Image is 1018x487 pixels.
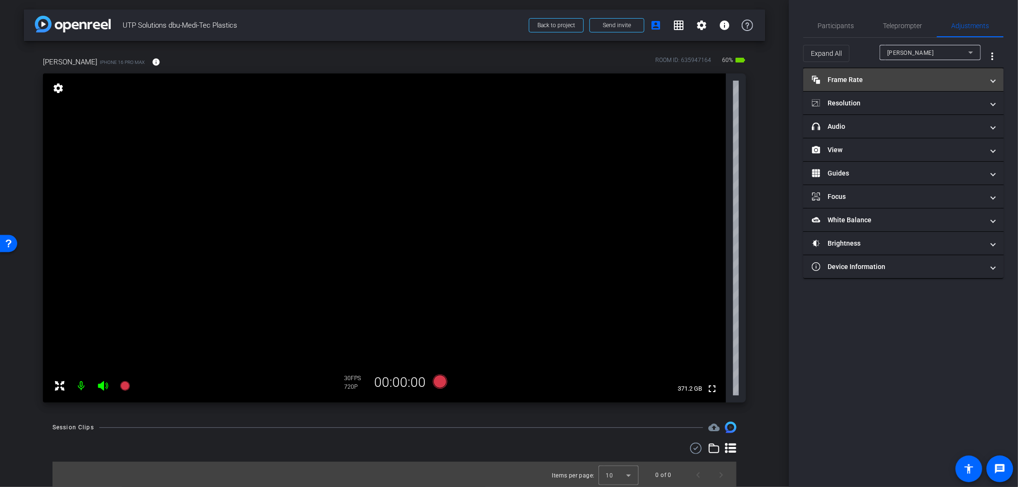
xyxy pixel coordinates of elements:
span: iPhone 16 Pro Max [100,59,145,66]
span: 371.2 GB [674,383,705,394]
span: Adjustments [952,22,989,29]
mat-panel-title: Resolution [812,98,984,108]
button: More Options for Adjustments Panel [981,45,1004,68]
span: Destinations for your clips [708,422,720,433]
div: 0 of 0 [656,470,672,480]
img: Session clips [725,422,736,433]
div: ROOM ID: 635947164 [655,56,711,70]
span: 60% [721,52,735,68]
mat-icon: account_box [650,20,661,31]
mat-panel-title: Brightness [812,238,984,249]
span: Participants [818,22,854,29]
span: [PERSON_NAME] [887,50,934,56]
mat-icon: grid_on [673,20,684,31]
mat-panel-title: Device Information [812,262,984,272]
mat-expansion-panel-header: Brightness [803,232,1004,255]
mat-icon: info [152,58,160,66]
div: 30 [345,374,368,382]
span: Back to project [537,22,575,29]
button: Expand All [803,45,850,62]
mat-panel-title: View [812,145,984,155]
button: Next page [710,464,733,487]
mat-icon: info [719,20,730,31]
button: Back to project [529,18,584,32]
span: FPS [351,375,361,382]
mat-expansion-panel-header: Guides [803,162,1004,185]
span: [PERSON_NAME] [43,57,97,67]
mat-icon: cloud_upload [708,422,720,433]
mat-icon: accessibility [963,463,975,475]
mat-icon: more_vert [987,51,998,62]
span: Teleprompter [883,22,923,29]
button: Previous page [687,464,710,487]
mat-icon: message [994,463,1006,475]
mat-icon: battery_std [735,54,746,66]
mat-expansion-panel-header: View [803,138,1004,161]
span: Expand All [811,44,842,62]
mat-panel-title: Audio [812,122,984,132]
img: app-logo [35,16,111,32]
mat-expansion-panel-header: Focus [803,185,1004,208]
mat-panel-title: Guides [812,168,984,178]
mat-icon: settings [696,20,707,31]
div: Items per page: [552,471,595,480]
div: 00:00:00 [368,374,432,391]
div: Session Clips [52,423,94,432]
mat-expansion-panel-header: Audio [803,115,1004,138]
mat-expansion-panel-header: Device Information [803,255,1004,278]
mat-icon: settings [52,83,65,94]
mat-icon: fullscreen [706,383,718,394]
div: 720P [345,383,368,391]
button: Send invite [589,18,644,32]
mat-panel-title: Frame Rate [812,75,984,85]
span: UTP Solutions dbu-Medi-Tec Plastics [123,16,523,35]
mat-expansion-panel-header: Frame Rate [803,68,1004,91]
mat-panel-title: Focus [812,192,984,202]
span: Send invite [603,21,631,29]
mat-panel-title: White Balance [812,215,984,225]
mat-expansion-panel-header: White Balance [803,208,1004,231]
mat-expansion-panel-header: Resolution [803,92,1004,114]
